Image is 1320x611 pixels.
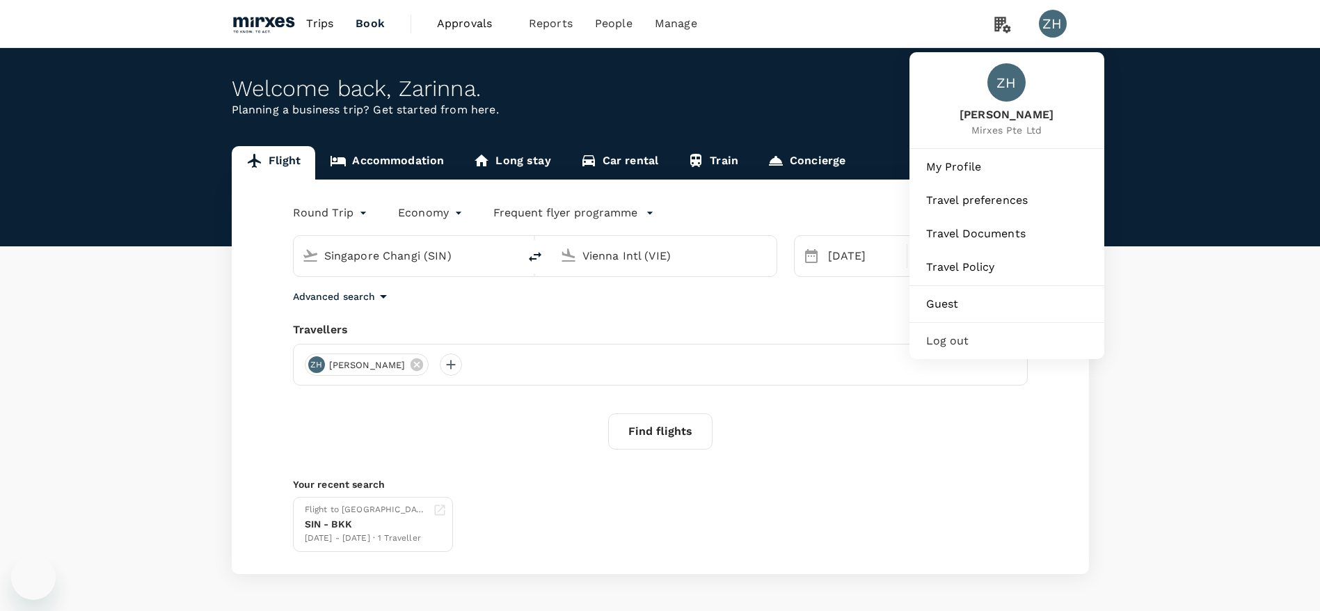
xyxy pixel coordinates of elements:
[321,358,414,372] span: [PERSON_NAME]
[493,205,654,221] button: Frequent flyer programme
[437,15,507,32] span: Approvals
[926,225,1088,242] span: Travel Documents
[232,146,316,180] a: Flight
[305,517,427,532] div: SIN - BKK
[926,333,1088,349] span: Log out
[926,159,1088,175] span: My Profile
[11,555,56,600] iframe: Button to launch messaging window
[987,63,1026,102] div: ZH
[293,288,392,305] button: Advanced search
[308,356,325,373] div: ZH
[356,15,385,32] span: Book
[493,205,637,221] p: Frequent flyer programme
[960,123,1053,137] span: Mirxes Pte Ltd
[767,254,770,257] button: Open
[232,76,1089,102] div: Welcome back , Zarinna .
[518,240,552,273] button: delete
[915,326,1099,356] div: Log out
[915,289,1099,319] a: Guest
[655,15,697,32] span: Manage
[305,503,427,517] div: Flight to [GEOGRAPHIC_DATA]
[915,152,1099,182] a: My Profile
[960,107,1053,123] span: [PERSON_NAME]
[293,477,1028,491] p: Your recent search
[293,322,1028,338] div: Travellers
[398,202,466,224] div: Economy
[915,185,1099,216] a: Travel preferences
[926,259,1088,276] span: Travel Policy
[324,245,489,267] input: Depart from
[608,413,713,450] button: Find flights
[306,15,333,32] span: Trips
[822,242,904,270] div: [DATE]
[293,202,371,224] div: Round Trip
[753,146,860,180] a: Concierge
[232,8,296,39] img: Mirxes Pte Ltd
[305,532,427,546] div: [DATE] - [DATE] · 1 Traveller
[293,289,375,303] p: Advanced search
[595,15,633,32] span: People
[915,252,1099,283] a: Travel Policy
[529,15,573,32] span: Reports
[926,296,1088,312] span: Guest
[582,245,747,267] input: Going to
[305,354,429,376] div: ZH[PERSON_NAME]
[509,254,511,257] button: Open
[232,102,1089,118] p: Planning a business trip? Get started from here.
[566,146,674,180] a: Car rental
[915,219,1099,249] a: Travel Documents
[315,146,459,180] a: Accommodation
[1039,10,1067,38] div: ZH
[459,146,565,180] a: Long stay
[926,192,1088,209] span: Travel preferences
[673,146,753,180] a: Train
